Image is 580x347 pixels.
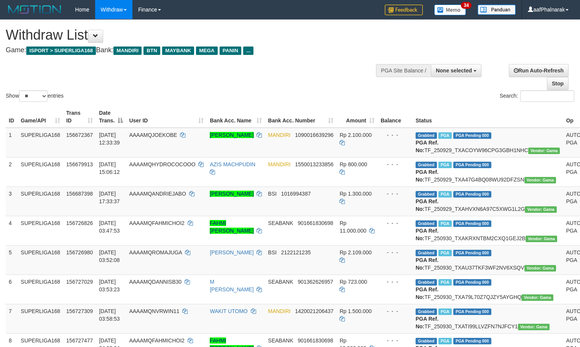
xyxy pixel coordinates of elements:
[6,275,18,304] td: 6
[509,64,569,77] a: Run Auto-Refresh
[518,324,550,330] span: Vendor URL: https://trx31.1velocity.biz
[210,308,247,314] a: WAKIT UTOMO
[268,308,290,314] span: MANDIRI
[6,47,379,54] h4: Game: Bank:
[18,186,64,216] td: SUPERLIGA168
[298,220,333,226] span: Copy 901661830698 to clipboard
[6,128,18,157] td: 1
[210,220,253,234] a: FAHMI [PERSON_NAME]
[298,337,333,344] span: Copy 901661830698 to clipboard
[281,249,311,255] span: Copy 2122121235 to clipboard
[453,132,491,139] span: PGA Pending
[6,186,18,216] td: 3
[99,132,120,146] span: [DATE] 12:33:39
[268,337,293,344] span: SEABANK
[6,304,18,333] td: 7
[385,5,423,15] img: Feedback.jpg
[438,162,452,168] span: Marked by aafsengchandara
[339,220,366,234] span: Rp 11.000.000
[339,308,371,314] span: Rp 1.500.000
[66,161,93,167] span: 156679913
[18,106,64,128] th: Game/API: activate to sort column ascending
[416,220,437,227] span: Grabbed
[143,47,160,55] span: BTN
[243,47,253,55] span: ...
[413,106,563,128] th: Status
[416,162,437,168] span: Grabbed
[129,337,184,344] span: AAAAMQFAHMICHOI2
[500,90,574,102] label: Search:
[413,216,563,245] td: TF_250930_TXAKRXNTBM2CXQ1GEJ2B
[19,90,48,102] select: Showentries
[381,190,410,198] div: - - -
[99,249,120,263] span: [DATE] 03:52:08
[129,220,184,226] span: AAAAMQFAHMICHOI2
[416,140,438,153] b: PGA Ref. No:
[339,132,371,138] span: Rp 2.100.000
[381,219,410,227] div: - - -
[26,47,96,55] span: ISPORT > SUPERLIGA168
[453,308,491,315] span: PGA Pending
[438,132,452,139] span: Marked by aafsengchandara
[210,279,253,292] a: M [PERSON_NAME]
[298,279,333,285] span: Copy 901362626957 to clipboard
[6,106,18,128] th: ID
[413,245,563,275] td: TF_250930_TXAU37TKF3WF2NV6XSQV
[265,106,336,128] th: Bank Acc. Number: activate to sort column ascending
[416,316,438,329] b: PGA Ref. No:
[381,161,410,168] div: - - -
[413,304,563,333] td: TF_250930_TXATI99LLVZFN7NJFCY1
[295,308,333,314] span: Copy 1420021206437 to clipboard
[196,47,218,55] span: MEGA
[129,279,182,285] span: AAAAMQDANNISB30
[413,186,563,216] td: TF_250929_TXAHVXN6A97C5XWG1L2G
[66,279,93,285] span: 156727029
[453,220,491,227] span: PGA Pending
[210,191,253,197] a: [PERSON_NAME]
[129,191,186,197] span: AAAAMQANDRIEJABO
[524,177,556,183] span: Vendor URL: https://trx31.1velocity.biz
[18,216,64,245] td: SUPERLIGA168
[99,191,120,204] span: [DATE] 17:33:37
[438,279,452,286] span: Marked by aafandaneth
[99,161,120,175] span: [DATE] 15:06:12
[521,294,553,301] span: Vendor URL: https://trx31.1velocity.biz
[113,47,142,55] span: MANDIRI
[210,249,253,255] a: [PERSON_NAME]
[339,191,371,197] span: Rp 1.300.000
[6,4,64,15] img: MOTION_logo.png
[281,191,311,197] span: Copy 1016994387 to clipboard
[207,106,265,128] th: Bank Acc. Name: activate to sort column ascending
[129,249,182,255] span: AAAAMQROMAJUGA
[416,286,438,300] b: PGA Ref. No:
[416,198,438,212] b: PGA Ref. No:
[438,220,452,227] span: Marked by aafandaneth
[376,64,431,77] div: PGA Site Balance /
[18,157,64,186] td: SUPERLIGA168
[336,106,378,128] th: Amount: activate to sort column ascending
[18,304,64,333] td: SUPERLIGA168
[434,5,466,15] img: Button%20Memo.svg
[416,132,437,139] span: Grabbed
[413,128,563,157] td: TF_250929_TXACOYW96CPG3GBH1NHC
[339,279,367,285] span: Rp 723.000
[416,257,438,271] b: PGA Ref. No:
[18,245,64,275] td: SUPERLIGA168
[129,132,177,138] span: AAAAMQJOEKOBE
[268,132,290,138] span: MANDIRI
[268,249,277,255] span: BSI
[6,245,18,275] td: 5
[416,308,437,315] span: Grabbed
[381,131,410,139] div: - - -
[524,265,556,271] span: Vendor URL: https://trx31.1velocity.biz
[210,132,253,138] a: [PERSON_NAME]
[381,337,410,344] div: - - -
[63,106,96,128] th: Trans ID: activate to sort column ascending
[66,308,93,314] span: 156727309
[18,128,64,157] td: SUPERLIGA168
[413,275,563,304] td: TF_250930_TXA79L70Z7QJZY5AYGHQ
[99,220,120,234] span: [DATE] 03:47:53
[99,279,120,292] span: [DATE] 03:53:23
[339,161,367,167] span: Rp 800.000
[416,191,437,198] span: Grabbed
